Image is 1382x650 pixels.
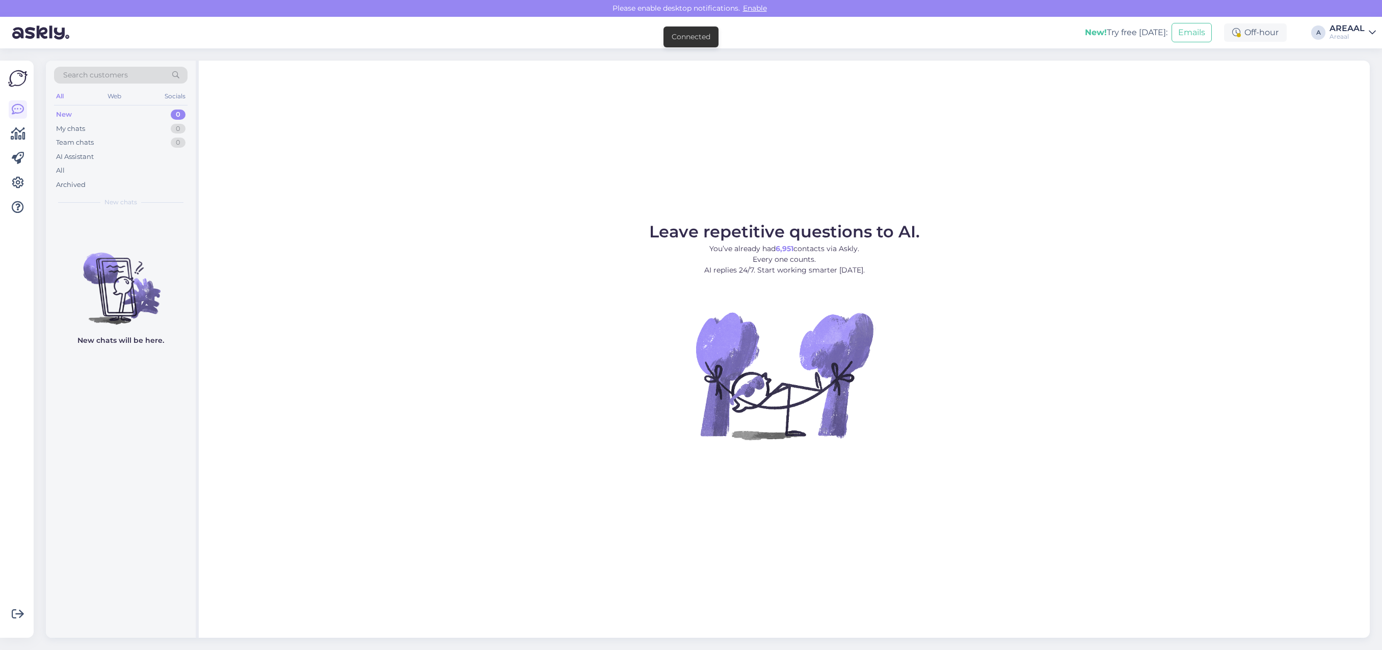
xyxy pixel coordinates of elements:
[56,138,94,148] div: Team chats
[54,90,66,103] div: All
[672,32,710,42] div: Connected
[1085,26,1167,39] div: Try free [DATE]:
[56,110,72,120] div: New
[104,198,137,207] span: New chats
[693,284,876,467] img: No Chat active
[56,124,85,134] div: My chats
[171,124,185,134] div: 0
[56,180,86,190] div: Archived
[1311,25,1325,40] div: A
[1330,24,1376,41] a: AREAALAreaal
[649,243,920,276] p: You’ve already had contacts via Askly. Every one counts. AI replies 24/7. Start working smarter [...
[1330,24,1365,33] div: AREAAL
[776,244,793,253] b: 6,951
[46,234,196,326] img: No chats
[163,90,188,103] div: Socials
[649,222,920,241] span: Leave repetitive questions to AI.
[740,4,770,13] span: Enable
[171,138,185,148] div: 0
[1085,28,1107,37] b: New!
[56,152,94,162] div: AI Assistant
[1224,23,1287,42] div: Off-hour
[1172,23,1212,42] button: Emails
[63,70,128,80] span: Search customers
[171,110,185,120] div: 0
[1330,33,1365,41] div: Areaal
[77,335,164,346] p: New chats will be here.
[8,69,28,88] img: Askly Logo
[56,166,65,176] div: All
[105,90,123,103] div: Web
